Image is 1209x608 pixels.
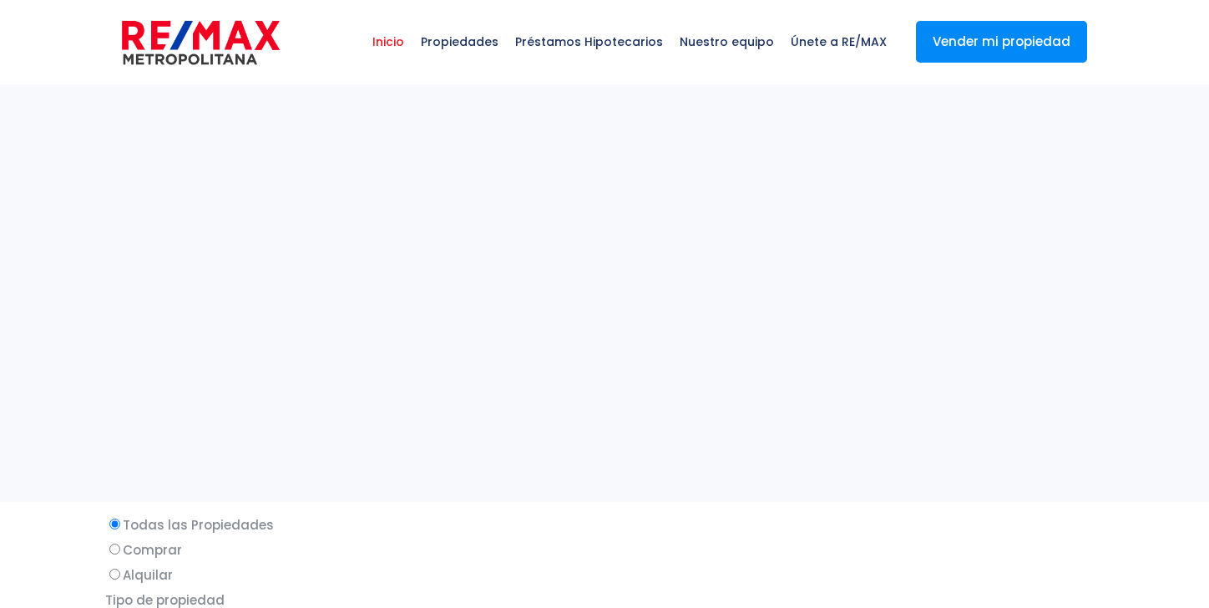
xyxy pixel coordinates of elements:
label: Comprar [105,540,1104,560]
span: Propiedades [412,17,507,67]
input: Alquilar [109,569,120,580]
label: Alquilar [105,565,1104,585]
span: Préstamos Hipotecarios [507,17,671,67]
span: Nuestro equipo [671,17,782,67]
input: Comprar [109,544,120,555]
span: Inicio [364,17,412,67]
img: remax-metropolitana-logo [122,18,280,68]
span: Únete a RE/MAX [782,17,895,67]
label: Todas las Propiedades [105,514,1104,535]
input: Todas las Propiedades [109,519,120,529]
a: Vender mi propiedad [916,21,1087,63]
